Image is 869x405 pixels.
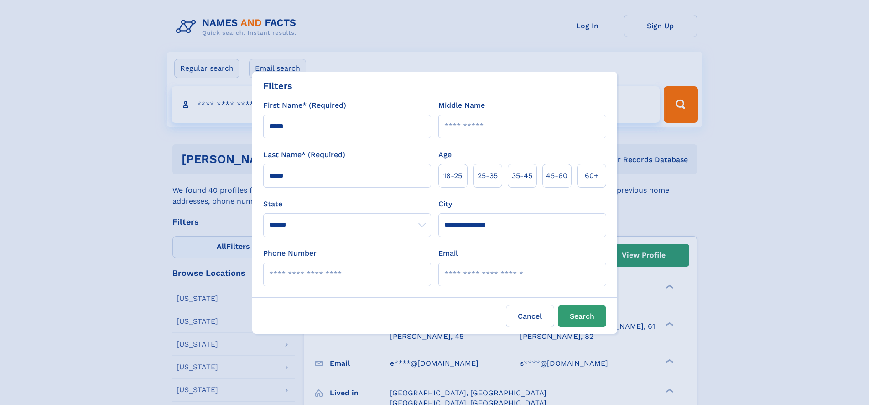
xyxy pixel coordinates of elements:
[506,305,554,327] label: Cancel
[438,149,452,160] label: Age
[546,170,567,181] span: 45‑60
[263,248,317,259] label: Phone Number
[558,305,606,327] button: Search
[585,170,598,181] span: 60+
[263,149,345,160] label: Last Name* (Required)
[263,79,292,93] div: Filters
[443,170,462,181] span: 18‑25
[438,248,458,259] label: Email
[263,100,346,111] label: First Name* (Required)
[438,100,485,111] label: Middle Name
[512,170,532,181] span: 35‑45
[263,199,431,210] label: State
[438,199,452,210] label: City
[478,170,498,181] span: 25‑35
